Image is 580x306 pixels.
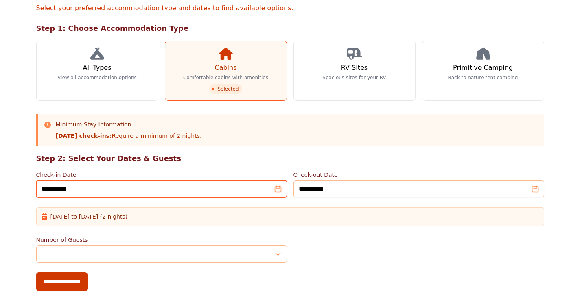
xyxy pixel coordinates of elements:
[56,132,112,139] strong: [DATE] check-ins:
[165,41,287,101] a: Cabins Comfortable cabins with amenities Selected
[36,153,544,164] h2: Step 2: Select Your Dates & Guests
[448,74,518,81] p: Back to nature tent camping
[83,63,111,73] h3: All Types
[322,74,386,81] p: Spacious sites for your RV
[293,41,416,101] a: RV Sites Spacious sites for your RV
[36,236,287,244] label: Number of Guests
[183,74,268,81] p: Comfortable cabins with amenities
[341,63,368,73] h3: RV Sites
[57,74,137,81] p: View all accommodation options
[36,41,158,101] a: All Types View all accommodation options
[50,213,128,221] span: [DATE] to [DATE] (2 nights)
[293,171,544,179] label: Check-out Date
[209,84,242,94] span: Selected
[453,63,513,73] h3: Primitive Camping
[214,63,236,73] h3: Cabins
[36,23,544,34] h2: Step 1: Choose Accommodation Type
[36,171,287,179] label: Check-in Date
[36,3,544,13] p: Select your preferred accommodation type and dates to find available options.
[422,41,544,101] a: Primitive Camping Back to nature tent camping
[56,132,202,140] p: Require a minimum of 2 nights.
[56,120,202,128] h3: Minimum Stay Information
